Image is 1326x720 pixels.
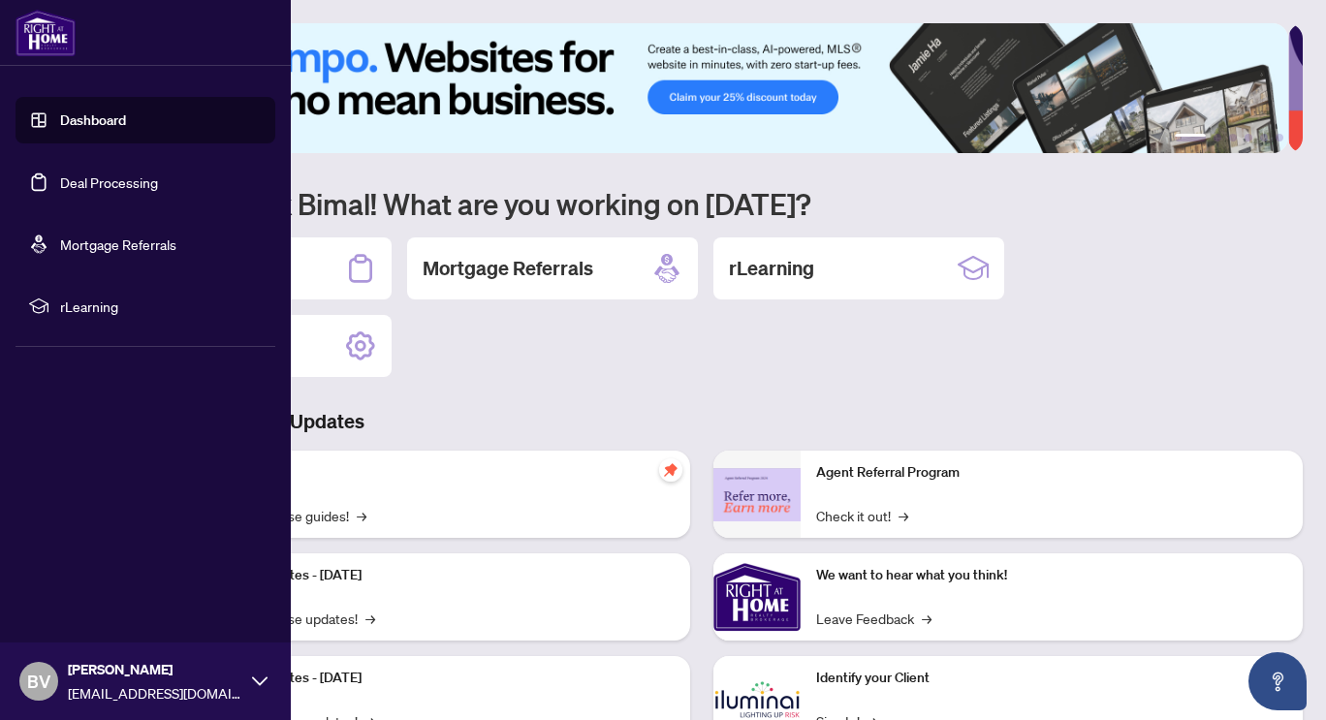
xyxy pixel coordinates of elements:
span: [PERSON_NAME] [68,659,242,680]
span: → [899,505,908,526]
button: 3 [1229,134,1237,141]
h1: Welcome back Bimal! What are you working on [DATE]? [101,185,1303,222]
span: rLearning [60,296,262,317]
h3: Brokerage & Industry Updates [101,408,1303,435]
button: 2 [1214,134,1221,141]
a: Deal Processing [60,173,158,191]
p: Self-Help [204,462,675,484]
p: Platform Updates - [DATE] [204,565,675,586]
a: Leave Feedback→ [816,608,931,629]
a: Check it out!→ [816,505,908,526]
button: Open asap [1248,652,1307,710]
button: 5 [1260,134,1268,141]
p: Agent Referral Program [816,462,1287,484]
img: We want to hear what you think! [713,553,801,641]
span: → [922,608,931,629]
button: 1 [1175,134,1206,141]
span: → [365,608,375,629]
p: Identify your Client [816,668,1287,689]
button: 6 [1276,134,1283,141]
a: Dashboard [60,111,126,129]
span: BV [27,668,50,695]
span: pushpin [659,458,682,482]
img: Agent Referral Program [713,468,801,521]
button: 4 [1245,134,1252,141]
img: logo [16,10,76,56]
span: → [357,505,366,526]
img: Slide 0 [101,23,1288,153]
p: Platform Updates - [DATE] [204,668,675,689]
p: We want to hear what you think! [816,565,1287,586]
h2: rLearning [729,255,814,282]
a: Mortgage Referrals [60,235,176,253]
h2: Mortgage Referrals [423,255,593,282]
span: [EMAIL_ADDRESS][DOMAIN_NAME] [68,682,242,704]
